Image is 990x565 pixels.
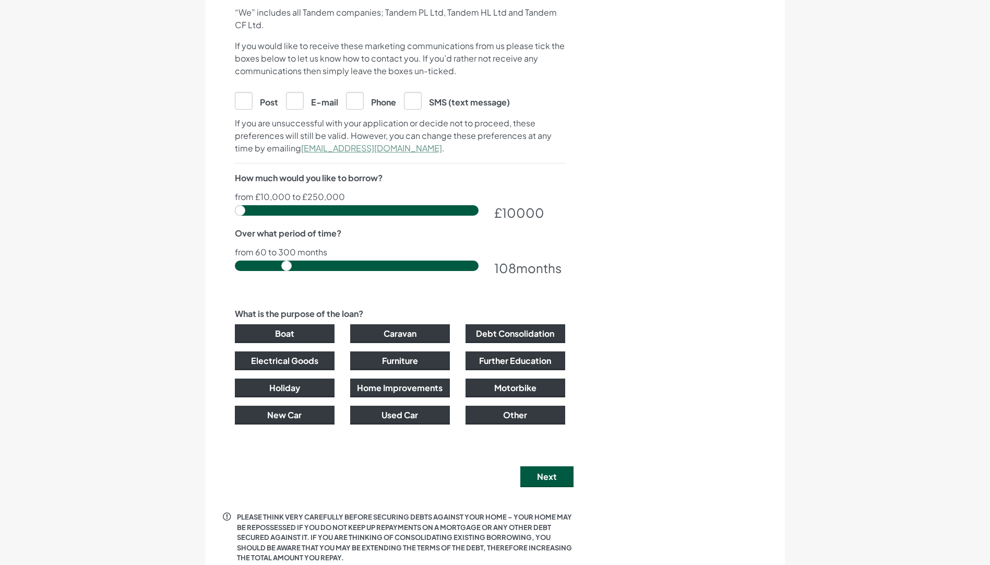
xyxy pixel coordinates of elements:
button: Furniture [350,351,450,370]
a: [EMAIL_ADDRESS][DOMAIN_NAME] [301,143,442,154]
p: from £10,000 to £250,000 [235,193,565,201]
label: Phone [346,92,396,109]
div: £ [494,203,565,222]
p: If you would like to receive these marketing communications from us please tick the boxes below t... [235,40,565,77]
button: Used Car [350,406,450,425]
label: What is the purpose of the loan? [235,308,363,320]
label: Post [235,92,278,109]
button: Caravan [350,324,450,343]
label: Over what period of time? [235,227,341,240]
span: 10000 [502,205,544,220]
p: “We” includes all Tandem companies; Tandem PL Ltd, Tandem HL Ltd and Tandem CF Ltd. [235,6,565,31]
label: E-mail [286,92,338,109]
button: Holiday [235,379,335,397]
button: Electrical Goods [235,351,335,370]
button: Further Education [466,351,565,370]
button: Other [466,406,565,425]
span: 108 [494,260,516,276]
p: PLEASE THINK VERY CAREFULLY BEFORE SECURING DEBTS AGAINST YOUR HOME – YOUR HOME MAY BE REPOSSESSE... [237,512,574,563]
button: Boat [235,324,335,343]
button: Motorbike [466,379,565,397]
button: New Car [235,406,335,425]
div: months [494,258,565,277]
button: Next [520,466,574,487]
p: If you are unsuccessful with your application or decide not to proceed, these preferences will st... [235,117,565,155]
p: from 60 to 300 months [235,248,565,256]
button: Debt Consolidation [466,324,565,343]
label: How much would you like to borrow? [235,172,383,184]
button: Home Improvements [350,379,450,397]
label: SMS (text message) [404,92,510,109]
